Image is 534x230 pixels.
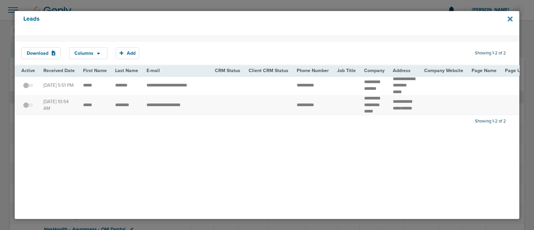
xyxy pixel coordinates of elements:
span: E-mail [147,68,160,73]
th: Page Name [468,65,501,76]
th: Address [389,65,420,76]
span: Page URL [505,68,526,73]
th: Company [360,65,389,76]
span: Received Date [43,68,75,73]
span: Active [21,68,35,73]
td: [DATE] 5:51 PM [39,76,79,95]
span: First Name [83,68,107,73]
span: Showing 1-2 of 2 [475,50,506,56]
span: Last Name [115,68,138,73]
span: Showing 1-2 of 2 [475,119,506,124]
td: [DATE] 10:54 AM [39,95,79,115]
button: Download [21,47,61,59]
span: Add [127,50,136,56]
th: Client CRM Status [245,65,293,76]
span: Phone Number [297,68,329,73]
th: Company Website [420,65,468,76]
span: CRM Status [215,68,240,73]
th: Job Title [333,65,360,76]
h4: Leads [23,15,464,31]
span: Columns [74,51,93,56]
button: Add [116,47,139,59]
